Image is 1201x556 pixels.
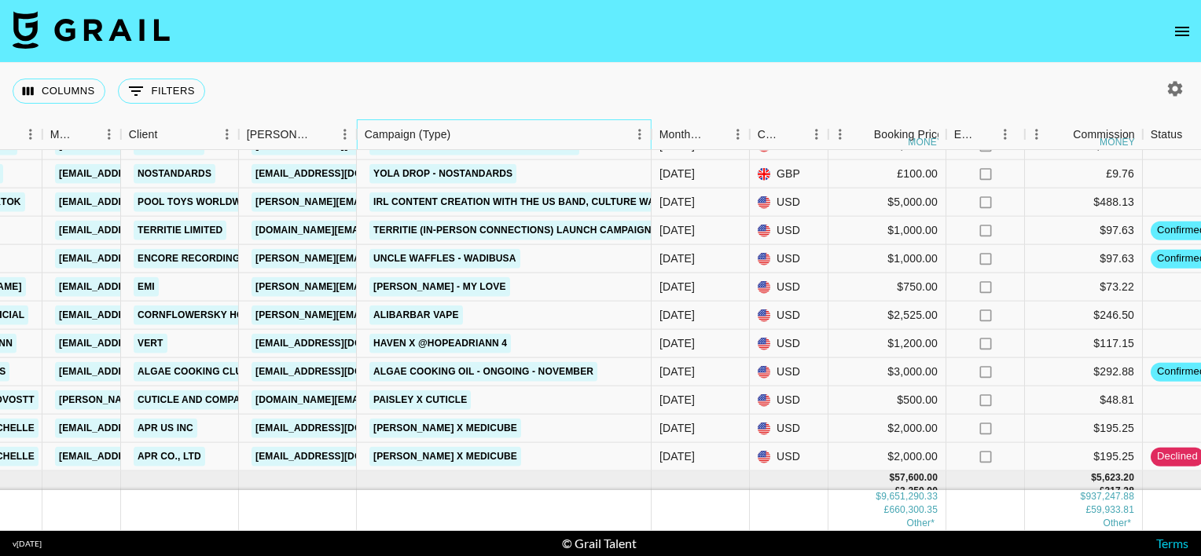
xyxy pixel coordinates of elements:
[750,160,828,188] div: GBP
[333,123,357,146] button: Menu
[369,277,510,297] a: [PERSON_NAME] - My love
[252,136,428,155] a: [EMAIL_ADDRESS][DOMAIN_NAME]
[750,217,828,245] div: USD
[659,420,695,436] div: Nov '25
[889,471,894,485] div: $
[828,443,946,471] div: $2,000.00
[1103,518,1131,529] span: € 2,425.79, CA$ 7,024.31, AU$ 2,020.84
[828,358,946,386] div: $3,000.00
[828,273,946,302] div: $750.00
[659,392,695,408] div: Nov '25
[900,485,938,498] div: 3,250.00
[134,136,204,155] a: TrendGenix
[134,164,215,184] a: Nostandards
[1091,471,1096,485] div: $
[894,471,938,485] div: 57,600.00
[652,119,750,150] div: Month Due
[369,334,511,353] a: Haven x @hopeadriann 4
[252,419,428,438] a: [EMAIL_ADDRESS][DOMAIN_NAME]
[450,123,472,145] button: Sort
[129,119,158,150] div: Client
[134,419,197,438] a: APR US Inc
[1151,119,1183,150] div: Status
[1025,443,1143,471] div: $195.25
[42,119,121,150] div: Manager
[1025,330,1143,358] div: $117.15
[906,518,935,529] span: € 24,885.55, CA$ 71,952.00, AU$ 20,700.00
[1025,386,1143,415] div: $48.81
[311,123,333,145] button: Sort
[828,302,946,330] div: $2,525.00
[1025,188,1143,217] div: $488.13
[1100,485,1105,498] div: £
[954,119,976,150] div: Expenses: Remove Commission?
[134,447,205,466] a: APR Co., Ltd
[659,137,695,153] div: Nov '25
[369,390,471,410] a: Paisley x Cuticle
[1025,302,1143,330] div: $246.50
[1085,503,1091,517] div: £
[19,123,42,146] button: Menu
[828,160,946,188] div: £100.00
[659,335,695,351] div: Nov '25
[357,119,652,150] div: Campaign (Type)
[628,123,652,146] button: Menu
[134,221,226,240] a: TerriTie Limited
[1025,217,1143,245] div: $97.63
[134,334,167,353] a: Vert
[758,119,783,150] div: Currency
[55,164,231,184] a: [EMAIL_ADDRESS][DOMAIN_NAME]
[158,123,180,145] button: Sort
[134,192,285,212] a: POOL TOYS WORLDWIDE, LLC
[659,166,695,181] div: Nov '25
[828,330,946,358] div: $1,200.00
[369,164,516,184] a: YOLA DROP - Nostandards
[659,307,695,323] div: Nov '25
[828,386,946,415] div: $500.00
[908,137,943,147] div: money
[750,273,828,302] div: USD
[828,415,946,443] div: $2,000.00
[750,188,828,217] div: USD
[252,164,428,184] a: [EMAIL_ADDRESS][DOMAIN_NAME]
[369,447,521,466] a: [PERSON_NAME] x Medicube
[239,119,357,150] div: Booker
[55,221,231,240] a: [EMAIL_ADDRESS][DOMAIN_NAME]
[852,123,874,145] button: Sort
[252,249,508,269] a: [PERSON_NAME][EMAIL_ADDRESS][DOMAIN_NAME]
[365,119,451,150] div: Campaign (Type)
[369,221,656,240] a: TerriTie (in-person connections) Launch Campaign
[884,503,890,517] div: £
[252,362,428,382] a: [EMAIL_ADDRESS][DOMAIN_NAME]
[1025,358,1143,386] div: $292.88
[55,305,231,325] a: [EMAIL_ADDRESS][DOMAIN_NAME]
[783,123,805,145] button: Sort
[828,123,852,146] button: Menu
[134,390,258,410] a: Cuticle and Company
[874,119,943,150] div: Booking Price
[750,119,828,150] div: Currency
[13,539,42,549] div: v [DATE]
[750,443,828,471] div: USD
[75,123,97,145] button: Sort
[828,245,946,273] div: $1,000.00
[889,503,938,517] div: 660,300.35
[55,419,311,438] a: [EMAIL_ADDRESS][PERSON_NAME][DOMAIN_NAME]
[13,79,105,104] button: Select columns
[659,364,695,379] div: Nov '25
[252,305,508,325] a: [PERSON_NAME][EMAIL_ADDRESS][DOMAIN_NAME]
[252,192,508,212] a: [PERSON_NAME][EMAIL_ADDRESS][DOMAIN_NAME]
[50,119,75,150] div: Manager
[369,249,520,269] a: Uncle Waffles - Wadibusa
[1156,536,1188,551] a: Terms
[252,221,506,240] a: [DOMAIN_NAME][EMAIL_ADDRESS][DOMAIN_NAME]
[1096,471,1134,485] div: 5,623.20
[805,123,828,146] button: Menu
[55,192,231,212] a: [EMAIL_ADDRESS][DOMAIN_NAME]
[726,123,750,146] button: Menu
[247,119,311,150] div: [PERSON_NAME]
[1100,137,1135,147] div: money
[1104,485,1134,498] div: 317.28
[1025,245,1143,273] div: $97.63
[215,123,239,146] button: Menu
